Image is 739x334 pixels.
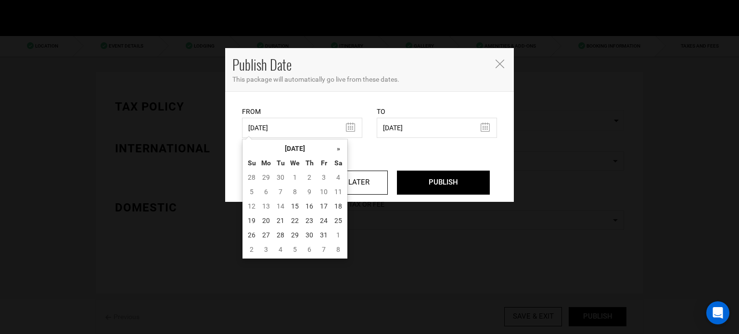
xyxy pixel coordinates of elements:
[317,170,331,185] td: 3
[273,242,288,257] td: 4
[244,242,259,257] td: 2
[259,170,273,185] td: 29
[273,156,288,170] th: Tu
[377,118,497,138] input: Select End Date
[288,213,302,228] td: 22
[302,199,317,213] td: 16
[317,156,331,170] th: Fr
[317,199,331,213] td: 17
[288,242,302,257] td: 5
[273,185,288,199] td: 7
[244,199,259,213] td: 12
[317,185,331,199] td: 10
[273,199,288,213] td: 14
[317,228,331,242] td: 31
[331,228,345,242] td: 1
[302,170,317,185] td: 2
[331,141,345,156] th: »
[377,107,385,116] label: To
[302,242,317,257] td: 6
[302,185,317,199] td: 9
[244,213,259,228] td: 19
[706,301,729,324] div: Open Intercom Messenger
[259,213,273,228] td: 20
[331,170,345,185] td: 4
[317,213,331,228] td: 24
[317,242,331,257] td: 7
[273,170,288,185] td: 30
[302,156,317,170] th: Th
[242,118,362,138] input: Select From Date
[288,228,302,242] td: 29
[244,185,259,199] td: 5
[331,213,345,228] td: 25
[288,170,302,185] td: 1
[331,199,345,213] td: 18
[242,107,261,116] label: From
[397,171,490,195] input: PUBLISH
[331,156,345,170] th: Sa
[302,213,317,228] td: 23
[495,58,504,68] button: Close
[259,228,273,242] td: 27
[259,185,273,199] td: 6
[244,228,259,242] td: 26
[288,156,302,170] th: We
[259,156,273,170] th: Mo
[302,228,317,242] td: 30
[232,74,507,84] p: This package will automatically go live from these dates.
[273,228,288,242] td: 28
[288,185,302,199] td: 8
[331,242,345,257] td: 8
[259,199,273,213] td: 13
[244,156,259,170] th: Su
[331,185,345,199] td: 11
[259,141,331,156] th: [DATE]
[273,213,288,228] td: 21
[232,55,487,74] h4: Publish Date
[259,242,273,257] td: 3
[244,170,259,185] td: 28
[288,199,302,213] td: 15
